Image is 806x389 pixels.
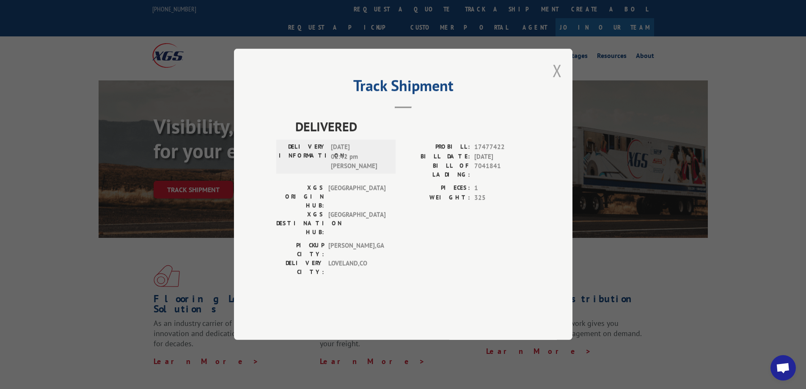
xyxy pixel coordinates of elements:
span: DELIVERED [295,117,530,136]
span: [GEOGRAPHIC_DATA] [328,210,385,237]
label: BILL OF LADING: [403,162,470,179]
h2: Track Shipment [276,80,530,96]
span: 325 [474,193,530,203]
label: PICKUP CITY: [276,241,324,259]
label: BILL DATE: [403,152,470,162]
label: DELIVERY INFORMATION: [279,143,327,171]
span: [PERSON_NAME] , GA [328,241,385,259]
span: 7041841 [474,162,530,179]
span: 1 [474,184,530,193]
span: 17477422 [474,143,530,152]
label: PIECES: [403,184,470,193]
span: [DATE] 02:42 pm [PERSON_NAME] [331,143,388,171]
button: Close modal [553,59,562,82]
label: XGS DESTINATION HUB: [276,210,324,237]
span: LOVELAND , CO [328,259,385,277]
div: Open chat [770,355,796,381]
label: PROBILL: [403,143,470,152]
span: [GEOGRAPHIC_DATA] [328,184,385,210]
label: DELIVERY CITY: [276,259,324,277]
label: WEIGHT: [403,193,470,203]
span: [DATE] [474,152,530,162]
label: XGS ORIGIN HUB: [276,184,324,210]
